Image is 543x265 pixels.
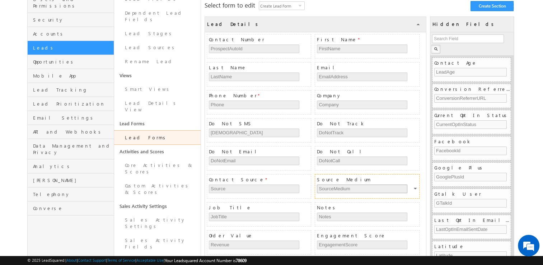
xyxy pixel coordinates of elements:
[33,87,112,93] span: Lead Tracking
[317,204,419,211] span: Notes
[114,41,201,55] a: Lead Sources
[28,41,114,55] a: Leads
[136,258,164,262] a: Acceptable Use
[33,191,112,197] span: Telephony
[209,64,311,71] span: Last Name
[434,60,511,66] span: Contact Age
[205,1,305,9] div: Select form to edit
[432,34,504,43] input: Search Field
[37,38,121,47] div: Chat with us now
[33,17,112,23] span: Security
[317,36,419,43] span: First Name
[317,64,419,71] span: Email
[33,129,112,135] span: API and Webhooks
[33,73,112,79] span: Mobile App
[114,117,201,130] a: Lead Forms
[114,199,201,213] a: Sales Activity Settings
[114,213,201,233] a: Sales Activity Settings
[78,258,106,262] a: Contact Support
[432,19,496,27] div: Hidden Fields
[259,2,299,10] span: Create Lead Form
[317,148,419,155] span: Do Not Call
[28,13,114,27] a: Security
[114,145,201,158] a: Activities and Scores
[28,55,114,69] a: Opportunities
[434,164,511,171] span: Google Plus
[33,205,112,211] span: Converse
[209,148,311,155] span: Do Not Email
[27,257,247,264] span: © 2025 LeadSquared | | | | |
[118,4,135,21] div: Minimize live chat window
[209,120,311,127] span: Do Not SMS
[28,139,114,159] a: Data Management and Privacy
[299,4,304,7] span: select
[416,22,421,27] a: COLLAPSE
[209,232,311,239] span: Order Value
[28,125,114,139] a: API and Webhooks
[9,66,131,203] textarea: Type your message and hit 'Enter'
[209,92,311,99] span: Phone Number
[114,6,201,27] a: Dependent Lead Fields
[434,191,511,197] span: Gtalk User
[33,163,112,169] span: Analytics
[114,179,201,199] a: Custom Activities & Scores
[236,258,247,263] span: 78609
[33,115,112,121] span: Email Settings
[317,120,419,127] span: Do Not Track
[28,83,114,97] a: Lead Tracking
[434,138,511,145] span: Facebook
[209,176,311,183] span: Contact Source
[66,258,77,262] a: About
[434,243,511,250] span: Latitude
[33,177,112,183] span: [PERSON_NAME]
[434,86,511,92] span: Conversion Referrer URL
[114,233,201,254] a: Sales Activity Fields
[114,158,201,179] a: Core Activities & Scores
[28,187,114,201] a: Telephony
[434,217,511,223] span: Last Opt In Email Sent Date
[317,232,419,239] span: Engagement Score
[114,55,201,69] a: Rename Lead
[28,27,114,41] a: Accounts
[12,38,30,47] img: d_60004797649_company_0_60004797649
[28,159,114,173] a: Analytics
[28,201,114,215] a: Converse
[114,27,201,41] a: Lead Stages
[98,208,130,218] em: Start Chat
[114,82,201,96] a: Smart Views
[107,258,135,262] a: Terms of Service
[33,143,112,155] span: Data Management and Privacy
[434,112,511,118] span: Current Opt In Status
[114,69,201,82] a: Views
[28,111,114,125] a: Email Settings
[33,59,112,65] span: Opportunities
[33,101,112,107] span: Lead Prioritization
[209,36,311,43] span: Contact Number
[114,96,201,117] a: Lead Details View
[471,1,514,11] button: Create Section
[317,92,419,99] span: Company
[28,69,114,83] a: Mobile App
[317,176,419,183] span: Source Medium
[434,47,437,51] img: Search
[33,31,112,37] span: Accounts
[28,97,114,111] a: Lead Prioritization
[114,130,201,145] a: Lead Forms
[165,258,247,263] span: Your Leadsquared Account Number is
[28,173,114,187] a: [PERSON_NAME]
[207,19,261,27] div: Lead Details
[209,204,311,211] span: Job Title
[33,45,112,51] span: Leads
